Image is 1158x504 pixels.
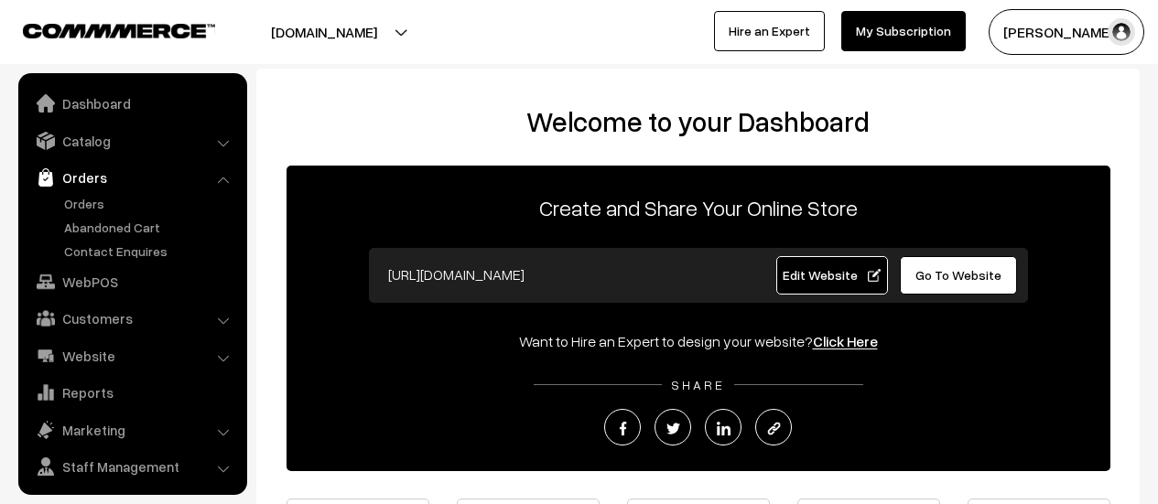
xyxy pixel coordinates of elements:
[23,413,241,446] a: Marketing
[23,302,241,335] a: Customers
[783,267,881,283] span: Edit Website
[915,267,1001,283] span: Go To Website
[60,241,241,261] a: Contact Enquires
[23,124,241,157] a: Catalog
[275,105,1121,138] h2: Welcome to your Dashboard
[662,377,734,392] span: SHARE
[813,332,878,350] a: Click Here
[900,256,1018,295] a: Go To Website
[23,18,183,40] a: COMMMERCE
[23,450,241,483] a: Staff Management
[23,376,241,409] a: Reports
[60,218,241,237] a: Abandoned Cart
[23,265,241,298] a: WebPOS
[23,161,241,194] a: Orders
[989,9,1144,55] button: [PERSON_NAME]
[207,9,441,55] button: [DOMAIN_NAME]
[23,87,241,120] a: Dashboard
[23,339,241,372] a: Website
[287,191,1110,224] p: Create and Share Your Online Store
[714,11,825,51] a: Hire an Expert
[23,24,215,38] img: COMMMERCE
[776,256,888,295] a: Edit Website
[841,11,966,51] a: My Subscription
[60,194,241,213] a: Orders
[1108,18,1135,46] img: user
[287,330,1110,352] div: Want to Hire an Expert to design your website?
